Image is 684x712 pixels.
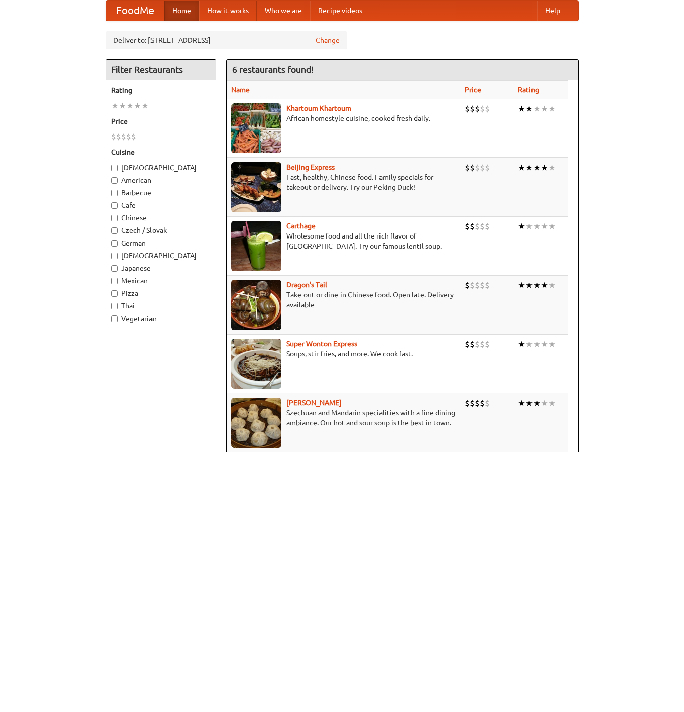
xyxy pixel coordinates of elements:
li: ★ [518,103,525,114]
li: ★ [533,398,541,409]
li: $ [485,221,490,232]
label: American [111,175,211,185]
input: [DEMOGRAPHIC_DATA] [111,165,118,171]
a: Recipe videos [310,1,370,21]
li: ★ [518,221,525,232]
li: $ [121,131,126,142]
label: Thai [111,301,211,311]
label: Japanese [111,263,211,273]
li: ★ [141,100,149,111]
li: ★ [548,162,556,173]
h5: Price [111,116,211,126]
h4: Filter Restaurants [106,60,216,80]
li: ★ [525,339,533,350]
a: FoodMe [106,1,164,21]
input: Czech / Slovak [111,227,118,234]
li: $ [465,221,470,232]
p: Take-out or dine-in Chinese food. Open late. Delivery available [231,290,457,310]
li: ★ [541,339,548,350]
li: $ [475,221,480,232]
li: $ [480,162,485,173]
label: Czech / Slovak [111,225,211,235]
li: ★ [518,398,525,409]
li: ★ [541,280,548,291]
label: Barbecue [111,188,211,198]
li: $ [465,162,470,173]
a: Who we are [257,1,310,21]
a: Super Wonton Express [286,340,357,348]
li: $ [470,221,475,232]
input: Cafe [111,202,118,209]
div: Deliver to: [STREET_ADDRESS] [106,31,347,49]
a: Rating [518,86,539,94]
img: dragon.jpg [231,280,281,330]
li: ★ [533,162,541,173]
li: ★ [533,103,541,114]
li: $ [470,398,475,409]
p: Soups, stir-fries, and more. We cook fast. [231,349,457,359]
a: Beijing Express [286,163,335,171]
li: ★ [111,100,119,111]
label: [DEMOGRAPHIC_DATA] [111,163,211,173]
li: ★ [533,280,541,291]
a: Help [537,1,568,21]
li: ★ [525,398,533,409]
input: Thai [111,303,118,309]
a: Khartoum Khartoum [286,104,351,112]
li: $ [480,221,485,232]
p: Fast, healthy, Chinese food. Family specials for takeout or delivery. Try our Peking Duck! [231,172,457,192]
li: $ [485,398,490,409]
li: $ [116,131,121,142]
li: ★ [119,100,126,111]
input: Vegetarian [111,315,118,322]
label: Chinese [111,213,211,223]
li: ★ [548,103,556,114]
input: Pizza [111,290,118,297]
a: How it works [199,1,257,21]
li: ★ [541,221,548,232]
input: Mexican [111,278,118,284]
img: beijing.jpg [231,162,281,212]
li: $ [480,339,485,350]
label: Pizza [111,288,211,298]
li: ★ [525,162,533,173]
li: $ [475,398,480,409]
li: $ [485,339,490,350]
input: Chinese [111,215,118,221]
li: $ [470,162,475,173]
li: ★ [548,398,556,409]
p: Wholesome food and all the rich flavor of [GEOGRAPHIC_DATA]. Try our famous lentil soup. [231,231,457,251]
li: ★ [541,162,548,173]
h5: Rating [111,85,211,95]
label: Cafe [111,200,211,210]
li: $ [470,339,475,350]
li: ★ [525,221,533,232]
li: ★ [518,339,525,350]
h5: Cuisine [111,147,211,157]
a: Change [316,35,340,45]
li: ★ [548,221,556,232]
label: [DEMOGRAPHIC_DATA] [111,251,211,261]
li: ★ [541,103,548,114]
a: Carthage [286,222,316,230]
li: $ [480,398,485,409]
li: ★ [525,103,533,114]
li: ★ [548,339,556,350]
li: $ [480,280,485,291]
li: ★ [541,398,548,409]
li: $ [465,339,470,350]
input: [DEMOGRAPHIC_DATA] [111,253,118,259]
a: Price [465,86,481,94]
a: Dragon's Tail [286,281,327,289]
input: American [111,177,118,184]
img: khartoum.jpg [231,103,281,153]
input: Japanese [111,265,118,272]
p: Szechuan and Mandarin specialities with a fine dining ambiance. Our hot and sour soup is the best... [231,408,457,428]
li: $ [470,103,475,114]
li: ★ [126,100,134,111]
